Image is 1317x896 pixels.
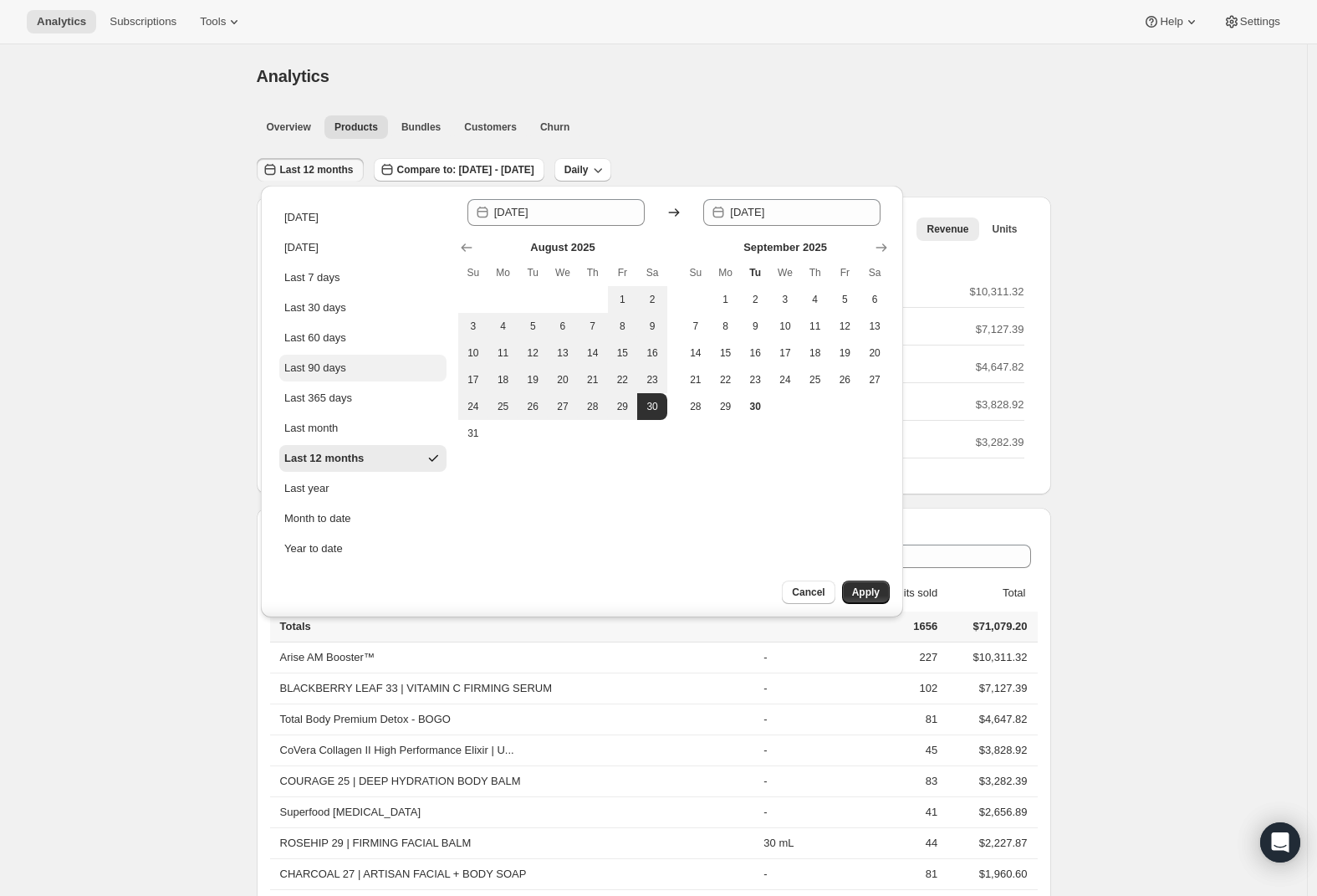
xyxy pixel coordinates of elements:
span: Fr [837,266,854,279]
button: Apply [842,581,890,604]
button: Saturday September 6 2025 [860,286,890,313]
span: Analytics [257,67,329,85]
button: Tuesday September 23 2025 [740,366,770,393]
span: Churn [540,120,569,134]
button: Last month [279,415,447,442]
button: Friday August 22 2025 [608,366,638,393]
span: Mo [495,266,512,279]
span: 24 [777,373,794,387]
button: Saturday August 9 2025 [637,313,667,340]
button: Saturday September 20 2025 [860,340,890,366]
span: 21 [687,373,704,387]
button: Friday September 19 2025 [830,340,860,366]
span: Th [807,266,824,279]
td: $3,828.92 [942,735,1037,765]
button: Monday September 29 2025 [711,393,741,420]
span: 17 [777,346,794,360]
span: 18 [495,373,512,387]
span: 10 [465,346,482,360]
span: Su [687,266,704,279]
span: Revenue [926,223,968,236]
span: 30 [644,400,661,413]
button: Wednesday September 10 2025 [770,313,800,340]
button: Sunday September 28 2025 [681,393,711,420]
button: Wednesday September 24 2025 [770,366,800,393]
span: 26 [524,400,541,413]
span: Su [465,266,482,279]
button: Saturday September 27 2025 [860,366,890,393]
td: - [758,735,840,765]
p: $3,828.92 [976,397,1024,413]
button: Thursday August 28 2025 [578,393,608,420]
td: 41 [841,796,942,827]
th: Friday [608,259,638,286]
span: 4 [495,320,512,333]
span: 6 [866,293,883,306]
button: Monday August 18 2025 [488,366,518,393]
button: Tools [190,10,253,33]
button: Sunday August 31 2025 [458,420,488,447]
th: CHARCOAL 27 | ARTISAN FACIAL + BODY SOAP [270,858,759,889]
td: $7,127.39 [942,673,1037,704]
button: Monday August 25 2025 [488,393,518,420]
button: Subscriptions [100,10,186,33]
span: 31 [465,427,482,440]
button: Friday September 12 2025 [830,313,860,340]
th: CoVera Collagen II High Performance Elixir | U... [270,735,759,765]
button: Sunday September 21 2025 [681,366,711,393]
button: Today Tuesday September 30 2025 [740,393,770,420]
button: Settings [1213,10,1290,33]
button: Sunday August 17 2025 [458,366,488,393]
span: 17 [465,373,482,387]
div: Year to date [284,540,343,557]
button: Tuesday September 2 2025 [740,286,770,313]
button: Year to date [279,535,447,562]
span: 13 [554,346,571,360]
button: Thursday September 25 2025 [800,366,830,393]
button: Monday September 22 2025 [711,366,741,393]
td: 45 [841,735,942,765]
span: 7 [687,320,704,333]
button: Last 90 days [279,355,447,381]
span: Tools [200,15,226,28]
button: Monday September 1 2025 [711,286,741,313]
button: Last 7 days [279,264,447,291]
button: Wednesday August 20 2025 [548,366,578,393]
span: 26 [837,373,854,387]
button: Compare to: [DATE] - [DATE] [374,158,544,182]
span: 14 [687,346,704,360]
span: 13 [866,320,883,333]
span: 12 [524,346,541,360]
span: 16 [644,346,661,360]
button: Sunday September 14 2025 [681,340,711,366]
button: End of range Saturday August 30 2025 [637,393,667,420]
button: Wednesday August 6 2025 [548,313,578,340]
th: Total Body Premium Detox - BOGO [270,704,759,735]
span: 4 [807,293,824,306]
span: 9 [644,320,661,333]
th: Arise AM Booster™ [270,643,759,673]
button: Help [1133,10,1209,33]
span: 5 [524,320,541,333]
th: Saturday [637,259,667,286]
th: Thursday [800,259,830,286]
button: Wednesday September 3 2025 [770,286,800,313]
span: Mo [717,266,734,279]
button: Monday August 11 2025 [488,340,518,366]
button: Last 365 days [279,385,447,412]
span: We [777,266,794,279]
span: 25 [495,400,512,413]
button: Show previous month, July 2025 [455,236,478,259]
td: 44 [841,827,942,858]
span: Th [584,266,601,279]
p: $10,311.32 [969,284,1023,300]
div: Last 7 days [284,269,340,286]
span: 23 [747,373,763,387]
span: Sa [866,266,883,279]
span: 29 [717,400,734,413]
th: BLACKBERRY LEAF 33 | VITAMIN C FIRMING SERUM [270,673,759,704]
div: Last 12 months [284,450,364,467]
button: Last 30 days [279,294,447,321]
button: Sunday August 10 2025 [458,340,488,366]
button: Tuesday August 26 2025 [518,393,548,420]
